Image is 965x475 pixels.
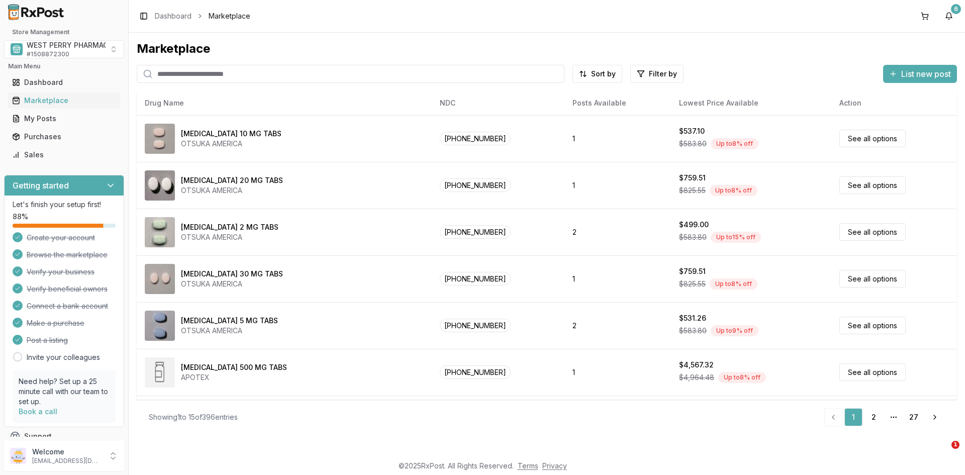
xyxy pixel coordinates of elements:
[8,146,120,164] a: Sales
[839,176,906,194] a: See all options
[145,124,175,154] img: Abilify 10 MG TABS
[4,40,124,58] button: Select a view
[679,139,707,149] span: $583.80
[10,448,26,464] img: User avatar
[839,130,906,147] a: See all options
[679,279,706,289] span: $825.55
[440,178,511,192] span: [PHONE_NUMBER]
[27,40,128,50] span: WEST PERRY PHARMACY INC
[4,147,124,163] button: Sales
[12,77,116,87] div: Dashboard
[432,91,564,115] th: NDC
[12,150,116,160] div: Sales
[181,316,278,326] div: [MEDICAL_DATA] 5 MG TABS
[564,302,671,349] td: 2
[155,11,191,21] a: Dashboard
[181,326,278,336] div: OTSUKA AMERICA
[27,50,69,58] span: # 1508872300
[679,266,706,276] div: $759.51
[671,91,831,115] th: Lowest Price Available
[27,250,108,260] span: Browse the marketplace
[710,278,757,290] div: Up to 8 % off
[4,92,124,109] button: Marketplace
[181,129,281,139] div: [MEDICAL_DATA] 10 MG TABS
[542,461,567,470] a: Privacy
[155,11,250,21] nav: breadcrumb
[181,139,281,149] div: OTSUKA AMERICA
[12,132,116,142] div: Purchases
[4,28,124,36] h2: Store Management
[679,232,707,242] span: $583.80
[564,162,671,209] td: 1
[27,301,108,311] span: Connect a bank account
[941,8,957,24] button: 6
[27,318,84,328] span: Make a purchase
[13,212,28,222] span: 88 %
[440,319,511,332] span: [PHONE_NUMBER]
[8,128,120,146] a: Purchases
[839,270,906,288] a: See all options
[8,91,120,110] a: Marketplace
[27,267,94,277] span: Verify your business
[679,372,714,383] span: $4,964.48
[145,311,175,341] img: Abilify 5 MG TABS
[679,326,707,336] span: $583.80
[13,179,69,192] h3: Getting started
[440,272,511,286] span: [PHONE_NUMBER]
[711,232,761,243] div: Up to 15 % off
[19,376,110,407] p: Need help? Set up a 25 minute call with our team to set up.
[440,365,511,379] span: [PHONE_NUMBER]
[824,408,945,426] nav: pagination
[630,65,684,83] button: Filter by
[572,65,622,83] button: Sort by
[564,255,671,302] td: 1
[181,222,278,232] div: [MEDICAL_DATA] 2 MG TABS
[181,372,287,383] div: APOTEX
[711,325,758,336] div: Up to 9 % off
[440,132,511,145] span: [PHONE_NUMBER]
[844,408,862,426] a: 1
[679,185,706,196] span: $825.55
[679,220,709,230] div: $499.00
[901,68,951,80] span: List new post
[564,396,671,442] td: 3
[925,408,945,426] a: Go to next page
[4,129,124,145] button: Purchases
[19,407,57,416] a: Book a call
[883,70,957,80] a: List new post
[839,317,906,334] a: See all options
[137,41,957,57] div: Marketplace
[181,185,283,196] div: OTSUKA AMERICA
[839,363,906,381] a: See all options
[4,427,124,445] button: Support
[27,335,68,345] span: Post a listing
[679,126,705,136] div: $537.10
[591,69,616,79] span: Sort by
[137,91,432,115] th: Drug Name
[710,185,757,196] div: Up to 8 % off
[564,91,671,115] th: Posts Available
[8,73,120,91] a: Dashboard
[27,352,100,362] a: Invite your colleagues
[145,217,175,247] img: Abilify 2 MG TABS
[209,11,250,21] span: Marketplace
[864,408,883,426] a: 2
[8,110,120,128] a: My Posts
[4,4,68,20] img: RxPost Logo
[564,209,671,255] td: 2
[649,69,677,79] span: Filter by
[32,457,102,465] p: [EMAIL_ADDRESS][DOMAIN_NAME]
[711,138,758,149] div: Up to 8 % off
[13,200,116,210] p: Let's finish your setup first!
[181,279,283,289] div: OTSUKA AMERICA
[905,408,923,426] a: 27
[440,225,511,239] span: [PHONE_NUMBER]
[181,362,287,372] div: [MEDICAL_DATA] 500 MG TABS
[951,4,961,14] div: 6
[181,232,278,242] div: OTSUKA AMERICA
[831,91,957,115] th: Action
[12,96,116,106] div: Marketplace
[679,173,706,183] div: $759.51
[145,170,175,201] img: Abilify 20 MG TABS
[883,65,957,83] button: List new post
